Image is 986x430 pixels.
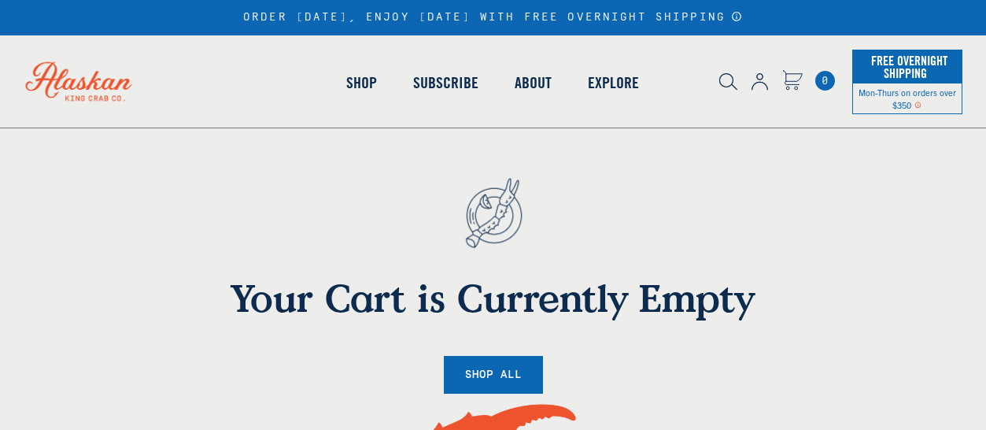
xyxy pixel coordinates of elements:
[867,49,947,85] span: Free Overnight Shipping
[440,151,547,275] img: empty cart - anchor
[782,70,803,93] a: Cart
[444,356,543,395] a: Shop All
[328,38,395,128] a: Shop
[815,71,835,91] a: Cart
[570,38,657,128] a: Explore
[731,11,743,22] a: Announcement Bar Modal
[395,38,497,128] a: Subscribe
[752,73,768,91] img: account
[243,11,743,24] div: ORDER [DATE], ENJOY [DATE] WITH FREE OVERNIGHT SHIPPING
[859,87,956,110] span: Mon-Thurs on orders over $350
[914,99,921,110] span: Shipping Notice Icon
[8,44,150,118] img: Alaskan King Crab Co. logo
[57,275,930,321] h1: Your Cart is Currently Empty
[719,73,737,91] img: search
[815,71,835,91] span: 0
[497,38,570,128] a: About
